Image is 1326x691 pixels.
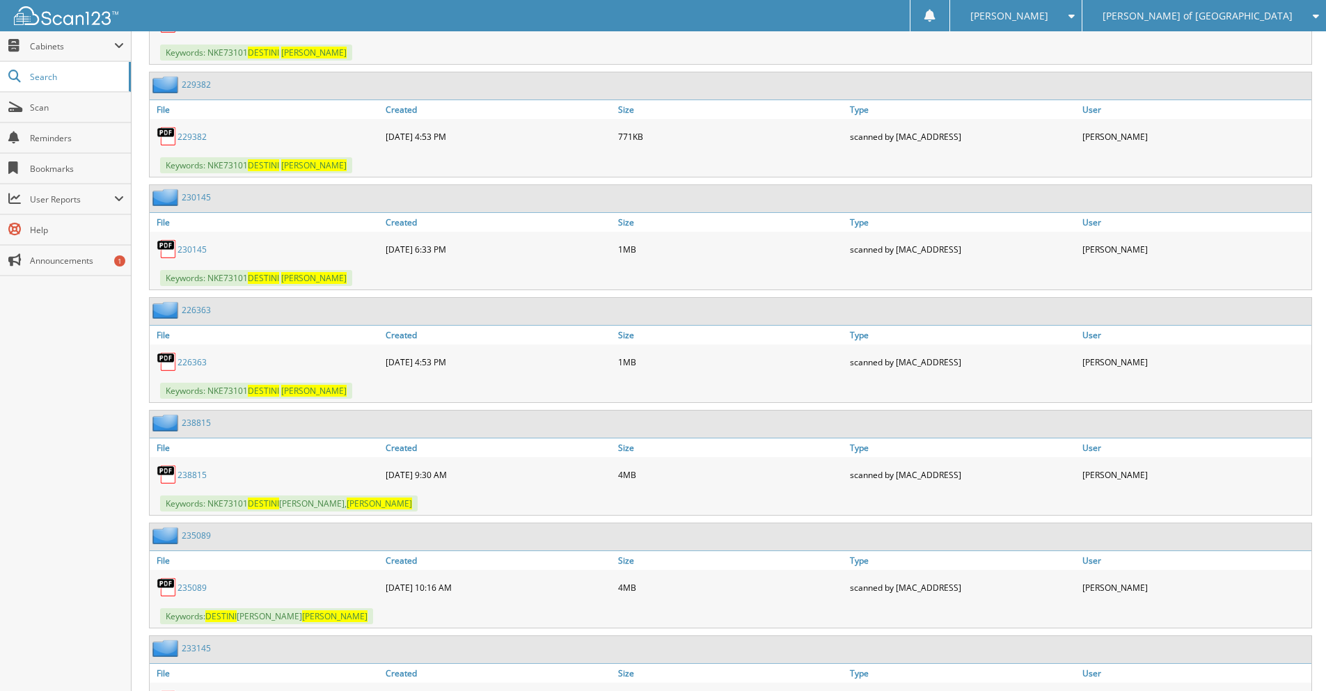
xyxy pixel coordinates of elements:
[615,213,847,232] a: Size
[14,6,118,25] img: scan123-logo-white.svg
[177,469,207,481] a: 238815
[846,122,1079,150] div: scanned by [MAC_ADDRESS]
[615,664,847,683] a: Size
[152,189,182,206] img: folder2.png
[1079,213,1311,232] a: User
[1079,438,1311,457] a: User
[615,235,847,263] div: 1MB
[382,438,615,457] a: Created
[30,40,114,52] span: Cabinets
[30,132,124,144] span: Reminders
[157,126,177,147] img: PDF.png
[846,100,1079,119] a: Type
[30,193,114,205] span: User Reports
[347,498,412,509] span: [PERSON_NAME]
[160,383,352,399] span: Keywords: NKE73101
[615,461,847,489] div: 4MB
[160,45,352,61] span: Keywords: NKE73101
[615,100,847,119] a: Size
[615,348,847,376] div: 1MB
[382,122,615,150] div: [DATE] 4:53 PM
[846,235,1079,263] div: scanned by [MAC_ADDRESS]
[150,213,382,232] a: File
[160,270,352,286] span: Keywords: NKE73101
[30,224,124,236] span: Help
[248,498,279,509] span: DESTINI
[281,385,347,397] span: [PERSON_NAME]
[382,348,615,376] div: [DATE] 4:53 PM
[150,326,382,344] a: File
[152,640,182,657] img: folder2.png
[1079,573,1311,601] div: [PERSON_NAME]
[382,100,615,119] a: Created
[382,551,615,570] a: Created
[152,527,182,544] img: folder2.png
[1079,664,1311,683] a: User
[248,47,279,58] span: DESTINI
[177,131,207,143] a: 229382
[1103,12,1293,20] span: [PERSON_NAME] of [GEOGRAPHIC_DATA]
[182,191,211,203] a: 230145
[615,573,847,601] div: 4MB
[248,272,279,284] span: DESTINI
[846,573,1079,601] div: scanned by [MAC_ADDRESS]
[281,159,347,171] span: [PERSON_NAME]
[1079,235,1311,263] div: [PERSON_NAME]
[152,76,182,93] img: folder2.png
[182,417,211,429] a: 238815
[1079,348,1311,376] div: [PERSON_NAME]
[150,100,382,119] a: File
[1079,100,1311,119] a: User
[248,385,279,397] span: DESTINI
[382,461,615,489] div: [DATE] 9:30 AM
[30,255,124,267] span: Announcements
[846,348,1079,376] div: scanned by [MAC_ADDRESS]
[1079,461,1311,489] div: [PERSON_NAME]
[615,438,847,457] a: Size
[846,326,1079,344] a: Type
[160,608,373,624] span: Keywords: [PERSON_NAME]
[114,255,125,267] div: 1
[157,239,177,260] img: PDF.png
[382,235,615,263] div: [DATE] 6:33 PM
[846,551,1079,570] a: Type
[30,71,122,83] span: Search
[182,79,211,90] a: 229382
[1079,122,1311,150] div: [PERSON_NAME]
[382,573,615,601] div: [DATE] 10:16 AM
[302,610,368,622] span: [PERSON_NAME]
[182,304,211,316] a: 226363
[1079,326,1311,344] a: User
[382,213,615,232] a: Created
[846,438,1079,457] a: Type
[615,326,847,344] a: Size
[182,530,211,541] a: 235089
[152,301,182,319] img: folder2.png
[281,47,347,58] span: [PERSON_NAME]
[382,326,615,344] a: Created
[615,122,847,150] div: 771KB
[615,551,847,570] a: Size
[157,577,177,598] img: PDF.png
[846,664,1079,683] a: Type
[160,157,352,173] span: Keywords: NKE73101
[382,664,615,683] a: Created
[970,12,1048,20] span: [PERSON_NAME]
[150,438,382,457] a: File
[177,244,207,255] a: 230145
[281,272,347,284] span: [PERSON_NAME]
[846,213,1079,232] a: Type
[160,495,418,511] span: Keywords: NKE73101 [PERSON_NAME],
[177,582,207,594] a: 235089
[177,356,207,368] a: 226363
[150,551,382,570] a: File
[152,414,182,431] img: folder2.png
[182,642,211,654] a: 233145
[1079,551,1311,570] a: User
[205,610,237,622] span: DESTINI
[846,461,1079,489] div: scanned by [MAC_ADDRESS]
[248,159,279,171] span: DESTINI
[30,102,124,113] span: Scan
[150,664,382,683] a: File
[157,464,177,485] img: PDF.png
